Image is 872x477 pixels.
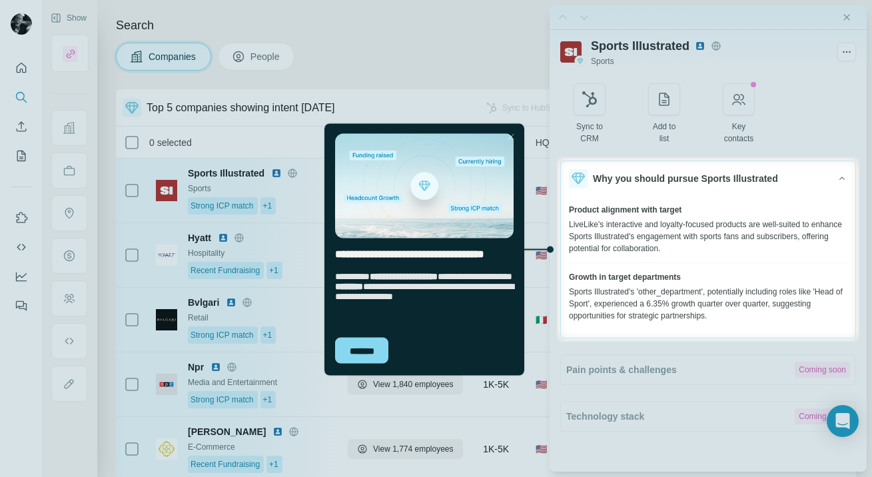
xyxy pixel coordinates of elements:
[569,219,847,254] div: LiveLike's interactive and loyalty-focused products are well-suited to enhance Sports Illustrated...
[322,121,557,378] iframe: Tooltip
[569,204,681,216] span: Product alignment with target
[593,172,778,185] span: Why you should pursue Sports Illustrated
[561,161,855,196] button: Why you should pursue Sports Illustrated
[569,271,681,283] span: Growth in target departments
[569,286,847,322] div: Sports Illustrated's 'other_department', potentially including roles like 'Head of Sport', experi...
